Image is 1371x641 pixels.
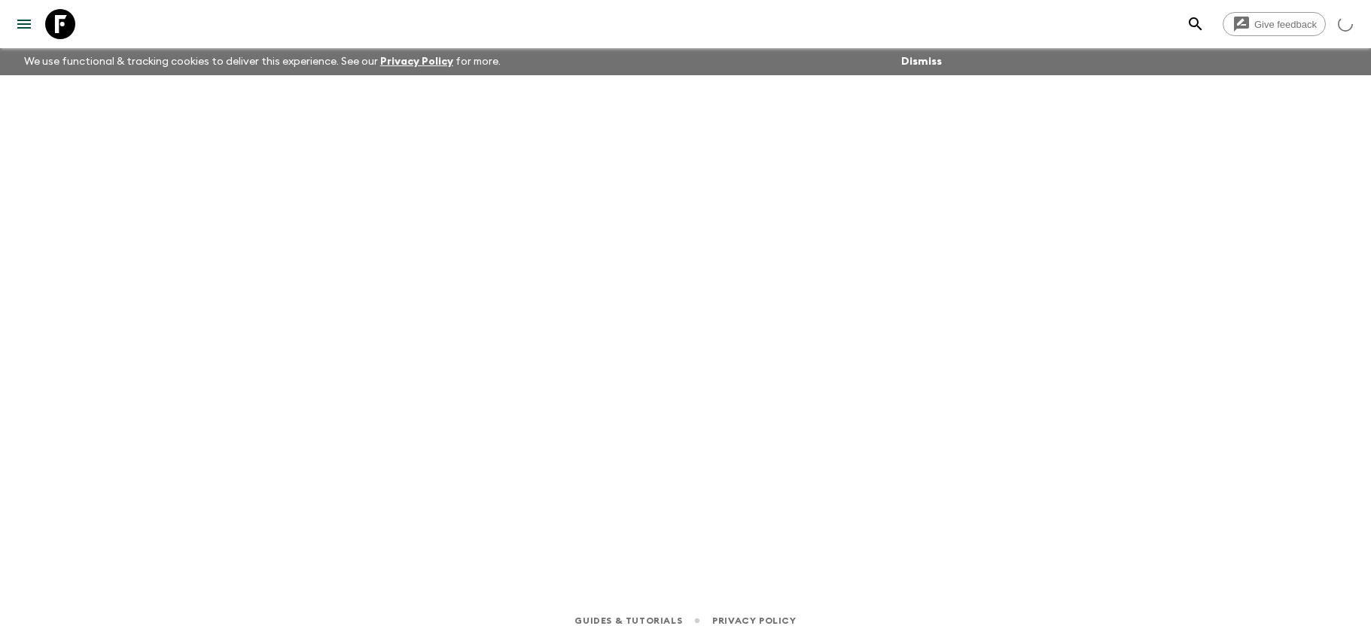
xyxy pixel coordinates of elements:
[1223,12,1326,36] a: Give feedback
[574,612,682,629] a: Guides & Tutorials
[1246,19,1325,30] span: Give feedback
[9,9,39,39] button: menu
[18,48,507,75] p: We use functional & tracking cookies to deliver this experience. See our for more.
[1181,9,1211,39] button: search adventures
[897,51,946,72] button: Dismiss
[380,56,453,67] a: Privacy Policy
[712,612,796,629] a: Privacy Policy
